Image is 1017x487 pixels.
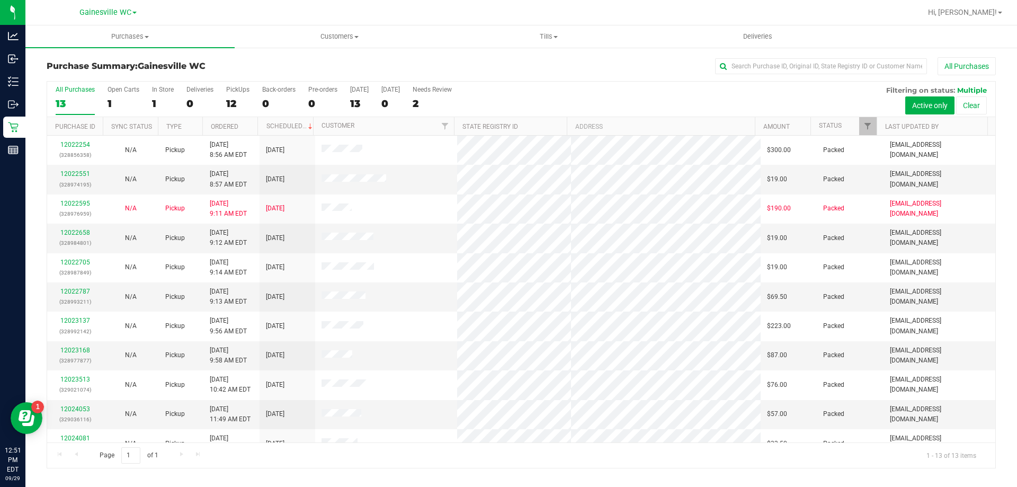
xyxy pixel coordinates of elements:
span: Packed [823,174,844,184]
div: Back-orders [262,86,296,93]
p: (328993211) [53,297,96,307]
span: Pickup [165,145,185,155]
a: 12022705 [60,259,90,266]
span: Pickup [165,203,185,214]
p: (328987849) [53,268,96,278]
div: Deliveries [186,86,213,93]
span: Not Applicable [125,410,137,418]
span: Pickup [165,321,185,331]
a: Customer [322,122,354,129]
a: Customers [235,25,444,48]
button: Active only [905,96,954,114]
span: Purchases [25,32,235,41]
span: [DATE] [266,409,284,419]
span: $19.00 [767,233,787,243]
span: [EMAIL_ADDRESS][DOMAIN_NAME] [890,140,989,160]
span: [DATE] 10:42 AM EDT [210,375,251,395]
span: [DATE] [266,380,284,390]
h3: Purchase Summary: [47,61,363,71]
span: Hi, [PERSON_NAME]! [928,8,997,16]
span: [EMAIL_ADDRESS][DOMAIN_NAME] [890,228,989,248]
input: Search Purchase ID, Original ID, State Registry ID or Customer Name... [715,58,927,74]
span: Pickup [165,233,185,243]
span: [EMAIL_ADDRESS][DOMAIN_NAME] [890,375,989,395]
button: N/A [125,292,137,302]
span: [EMAIL_ADDRESS][DOMAIN_NAME] [890,169,989,189]
div: 2 [413,98,452,110]
a: Deliveries [653,25,862,48]
p: (328974195) [53,180,96,190]
a: Purchases [25,25,235,48]
span: 1 - 13 of 13 items [918,447,985,463]
span: [DATE] 9:14 AM EDT [210,258,247,278]
span: Page of 1 [91,447,167,464]
div: In Store [152,86,174,93]
a: 12022254 [60,141,90,148]
inline-svg: Inbound [8,54,19,64]
span: Pickup [165,409,185,419]
span: $19.00 [767,262,787,272]
p: 09/29 [5,474,21,482]
a: Filter [436,117,454,135]
span: Pickup [165,262,185,272]
span: Packed [823,292,844,302]
span: $190.00 [767,203,791,214]
div: [DATE] [381,86,400,93]
span: [EMAIL_ADDRESS][DOMAIN_NAME] [890,199,989,219]
a: 12024081 [60,435,90,442]
span: [DATE] [266,233,284,243]
button: N/A [125,203,137,214]
a: Amount [763,123,790,130]
inline-svg: Retail [8,122,19,132]
a: Tills [444,25,653,48]
span: $19.00 [767,174,787,184]
span: $87.00 [767,350,787,360]
span: Pickup [165,350,185,360]
span: Not Applicable [125,234,137,242]
button: N/A [125,321,137,331]
div: 0 [262,98,296,110]
p: (328856358) [53,150,96,160]
a: 12023513 [60,376,90,383]
span: Packed [823,145,844,155]
span: [DATE] [266,439,284,449]
p: 12:51 PM EDT [5,446,21,474]
span: Tills [444,32,653,41]
span: Packed [823,321,844,331]
inline-svg: Analytics [8,31,19,41]
button: N/A [125,174,137,184]
span: [EMAIL_ADDRESS][DOMAIN_NAME] [890,433,989,454]
button: N/A [125,439,137,449]
inline-svg: Outbound [8,99,19,110]
a: Sync Status [111,123,152,130]
span: $223.00 [767,321,791,331]
span: Not Applicable [125,293,137,300]
span: [DATE] [266,321,284,331]
span: Not Applicable [125,351,137,359]
p: (328984801) [53,238,96,248]
span: Packed [823,233,844,243]
span: [EMAIL_ADDRESS][DOMAIN_NAME] [890,316,989,336]
span: Not Applicable [125,263,137,271]
inline-svg: Reports [8,145,19,155]
a: 12022658 [60,229,90,236]
span: [EMAIL_ADDRESS][DOMAIN_NAME] [890,346,989,366]
button: N/A [125,409,137,419]
span: [DATE] 12:43 PM EDT [210,433,251,454]
div: 1 [108,98,139,110]
span: [DATE] [266,350,284,360]
span: [DATE] [266,292,284,302]
a: 12022551 [60,170,90,178]
a: 12022595 [60,200,90,207]
span: Not Applicable [125,146,137,154]
a: Filter [859,117,877,135]
button: All Purchases [938,57,996,75]
a: Type [166,123,182,130]
p: (329021074) [53,385,96,395]
span: $300.00 [767,145,791,155]
button: N/A [125,380,137,390]
a: 12024053 [60,405,90,413]
span: [DATE] [266,145,284,155]
span: Packed [823,380,844,390]
div: 1 [152,98,174,110]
